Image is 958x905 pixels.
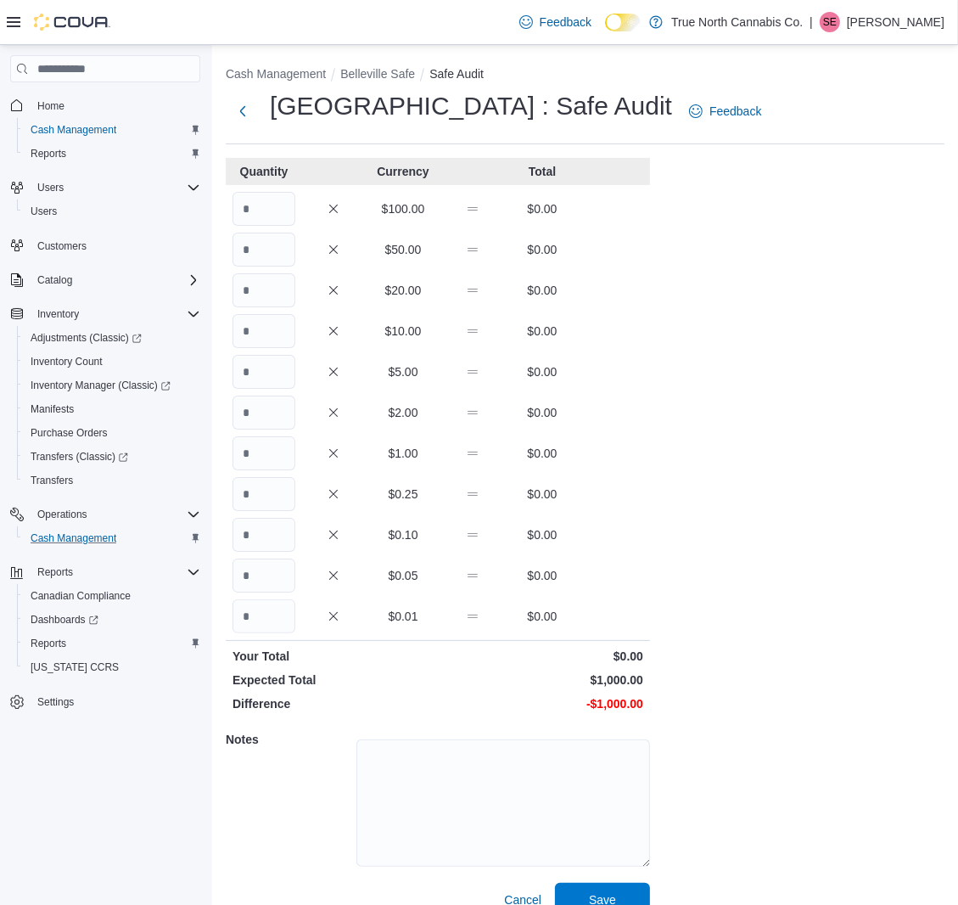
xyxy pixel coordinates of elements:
[372,445,434,462] p: $1.00
[31,331,142,345] span: Adjustments (Classic)
[232,436,295,470] input: Quantity
[37,307,79,321] span: Inventory
[511,445,574,462] p: $0.00
[847,12,944,32] p: [PERSON_NAME]
[226,65,944,86] nav: An example of EuiBreadcrumbs
[24,423,200,443] span: Purchase Orders
[17,584,207,608] button: Canadian Compliance
[37,99,64,113] span: Home
[31,504,200,525] span: Operations
[226,67,326,81] button: Cash Management
[372,323,434,340] p: $10.00
[31,236,93,256] a: Customers
[24,633,73,654] a: Reports
[17,326,207,350] a: Adjustments (Classic)
[24,201,200,222] span: Users
[17,608,207,632] a: Dashboards
[511,567,574,584] p: $0.00
[372,282,434,299] p: $20.00
[31,691,200,712] span: Settings
[24,201,64,222] a: Users
[232,233,295,267] input: Quantity
[24,120,200,140] span: Cash Management
[605,14,641,31] input: Dark Mode
[31,660,119,674] span: [US_STATE] CCRS
[31,379,171,392] span: Inventory Manager (Classic)
[372,486,434,503] p: $0.25
[24,351,109,372] a: Inventory Count
[37,565,73,579] span: Reports
[31,304,86,324] button: Inventory
[31,613,98,627] span: Dashboards
[372,404,434,421] p: $2.00
[232,599,295,633] input: Quantity
[24,610,200,630] span: Dashboards
[24,657,126,677] a: [US_STATE] CCRS
[31,123,116,137] span: Cash Management
[24,120,123,140] a: Cash Management
[24,447,200,467] span: Transfers (Classic)
[31,637,66,650] span: Reports
[31,304,200,324] span: Inventory
[24,633,200,654] span: Reports
[270,89,672,123] h1: [GEOGRAPHIC_DATA] : Safe Audit
[31,402,74,416] span: Manifests
[511,608,574,625] p: $0.00
[540,14,591,31] span: Feedback
[31,177,70,198] button: Users
[3,302,207,326] button: Inventory
[31,426,108,440] span: Purchase Orders
[31,270,200,290] span: Catalog
[441,672,643,689] p: $1,000.00
[441,648,643,665] p: $0.00
[37,695,74,709] span: Settings
[232,477,295,511] input: Quantity
[511,363,574,380] p: $0.00
[31,531,116,545] span: Cash Management
[3,268,207,292] button: Catalog
[17,200,207,223] button: Users
[441,695,643,712] p: -$1,000.00
[232,273,295,307] input: Quantity
[511,486,574,503] p: $0.00
[513,5,598,39] a: Feedback
[372,608,434,625] p: $0.01
[24,399,200,419] span: Manifests
[31,96,71,116] a: Home
[429,67,484,81] button: Safe Audit
[17,469,207,492] button: Transfers
[24,610,105,630] a: Dashboards
[24,657,200,677] span: Washington CCRS
[372,567,434,584] p: $0.05
[511,163,574,180] p: Total
[372,163,434,180] p: Currency
[31,205,57,218] span: Users
[511,282,574,299] p: $0.00
[17,526,207,550] button: Cash Management
[37,508,87,521] span: Operations
[511,526,574,543] p: $0.00
[372,526,434,543] p: $0.10
[3,93,207,117] button: Home
[24,399,81,419] a: Manifests
[17,397,207,421] button: Manifests
[24,470,200,491] span: Transfers
[226,94,260,128] button: Next
[24,351,200,372] span: Inventory Count
[10,86,200,758] nav: Complex example
[511,241,574,258] p: $0.00
[232,672,434,689] p: Expected Total
[24,447,135,467] a: Transfers (Classic)
[511,323,574,340] p: $0.00
[24,528,200,548] span: Cash Management
[232,648,434,665] p: Your Total
[232,314,295,348] input: Quantity
[232,518,295,552] input: Quantity
[17,632,207,655] button: Reports
[37,239,87,253] span: Customers
[24,143,73,164] a: Reports
[820,12,840,32] div: Stan Elsbury
[232,396,295,430] input: Quantity
[823,12,837,32] span: SE
[31,474,73,487] span: Transfers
